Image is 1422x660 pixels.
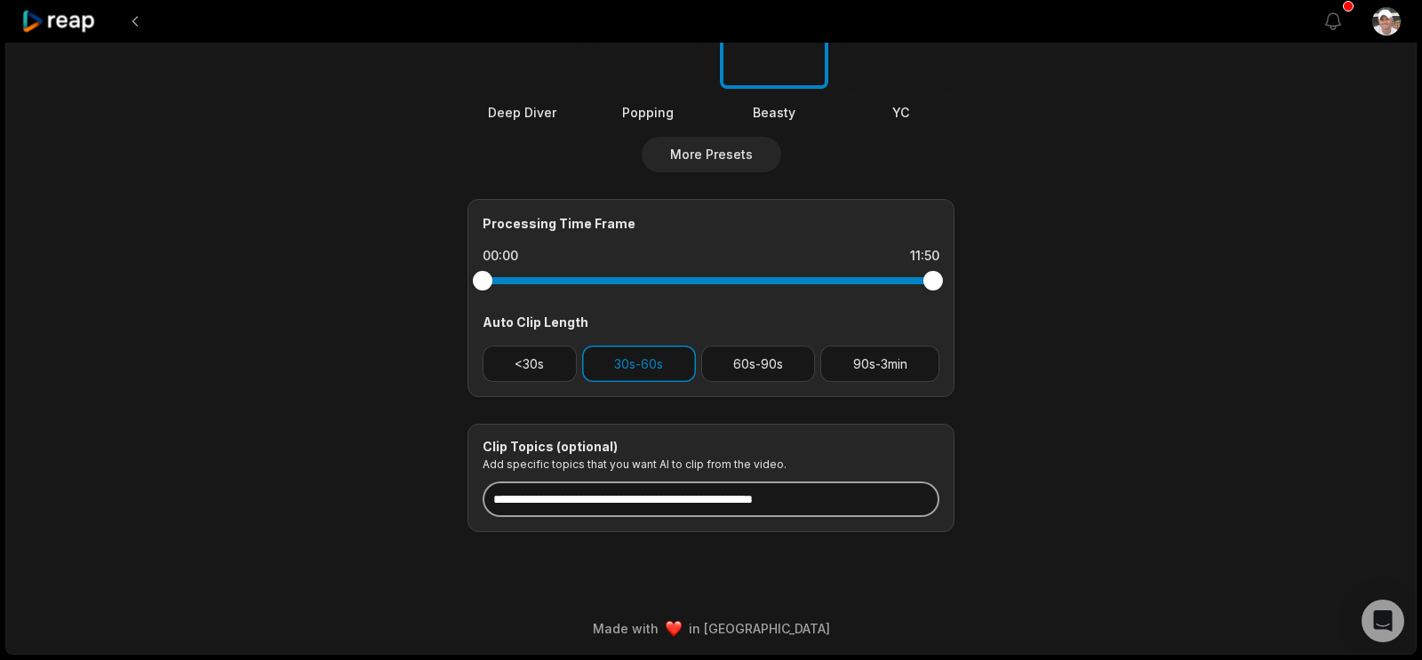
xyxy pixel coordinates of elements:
div: Clip Topics (optional) [483,439,939,455]
button: 60s-90s [701,346,816,382]
div: 00:00 [483,247,518,265]
button: More Presets [642,137,781,172]
div: Beasty [720,103,828,122]
button: 30s-60s [582,346,696,382]
img: heart emoji [666,621,682,637]
div: Auto Clip Length [483,313,939,331]
div: Popping [594,103,702,122]
button: <30s [483,346,577,382]
div: YC [846,103,955,122]
div: Deep Diver [467,103,576,122]
div: Open Intercom Messenger [1362,600,1404,642]
div: Made with in [GEOGRAPHIC_DATA] [22,619,1400,638]
button: 90s-3min [820,346,939,382]
p: Add specific topics that you want AI to clip from the video. [483,457,939,471]
div: 11:50 [910,247,939,265]
div: Processing Time Frame [483,214,939,233]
